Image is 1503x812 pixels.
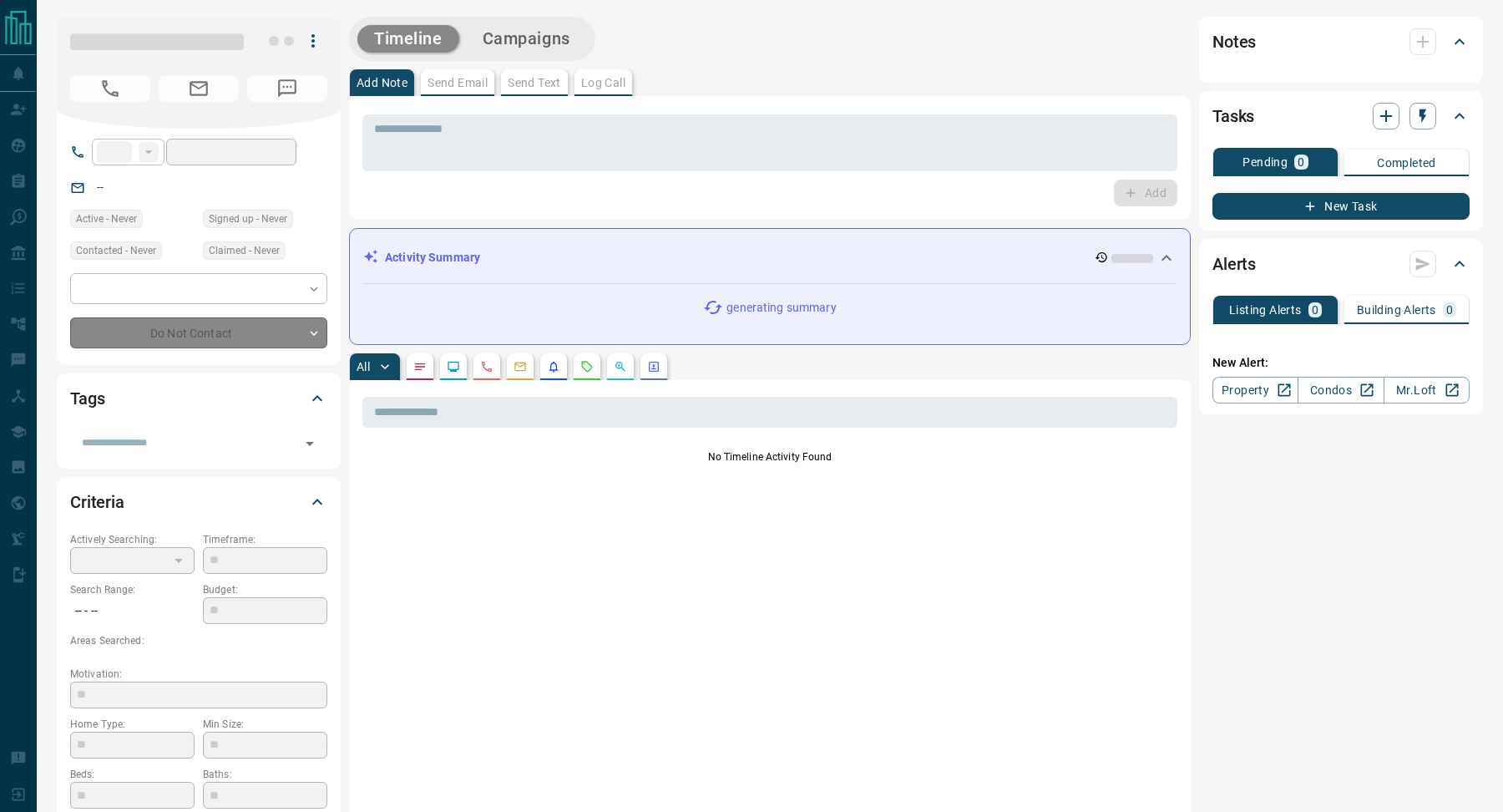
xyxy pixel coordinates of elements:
[1384,377,1470,403] a: Mr.Loft
[1298,377,1384,403] a: Condos
[298,432,321,455] button: Open
[1229,304,1302,316] p: Listing Alerts
[447,360,460,373] svg: Lead Browsing Activity
[1298,156,1304,168] p: 0
[466,25,587,53] button: Campaigns
[385,249,480,266] p: Activity Summary
[247,75,327,102] span: No Number
[1212,193,1470,220] button: New Task
[76,242,156,259] span: Contacted - Never
[1446,304,1453,316] p: 0
[580,360,594,373] svg: Requests
[70,717,195,732] p: Home Type:
[209,211,287,227] span: Signed up - Never
[70,75,150,102] span: No Number
[203,532,327,547] p: Timeframe:
[357,77,407,89] p: Add Note
[480,360,493,373] svg: Calls
[1242,156,1288,168] p: Pending
[413,360,427,373] svg: Notes
[70,532,195,547] p: Actively Searching:
[70,667,327,682] p: Motivation:
[357,25,459,53] button: Timeline
[547,360,560,373] svg: Listing Alerts
[70,633,327,648] p: Areas Searched:
[1212,251,1256,277] h2: Alerts
[209,242,280,259] span: Claimed - Never
[1212,377,1298,403] a: Property
[70,582,195,597] p: Search Range:
[97,180,104,194] a: --
[70,385,104,412] h2: Tags
[203,767,327,782] p: Baths:
[76,211,137,227] span: Active - Never
[203,582,327,597] p: Budget:
[70,482,327,522] div: Criteria
[70,378,327,419] div: Tags
[1212,96,1470,136] div: Tasks
[70,317,327,348] div: Do Not Contact
[362,449,1177,464] p: No Timeline Activity Found
[1212,354,1470,372] p: New Alert:
[1212,28,1256,55] h2: Notes
[1212,22,1470,62] div: Notes
[1377,157,1436,169] p: Completed
[1357,304,1436,316] p: Building Alerts
[647,360,660,373] svg: Agent Actions
[70,767,195,782] p: Beds:
[70,597,195,625] p: -- - --
[70,489,124,515] h2: Criteria
[203,717,327,732] p: Min Size:
[1212,244,1470,284] div: Alerts
[1212,103,1254,129] h2: Tasks
[726,299,836,317] p: generating summary
[614,360,627,373] svg: Opportunities
[159,75,239,102] span: No Email
[514,360,527,373] svg: Emails
[357,361,370,373] p: All
[1312,304,1318,316] p: 0
[363,242,1177,273] div: Activity Summary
